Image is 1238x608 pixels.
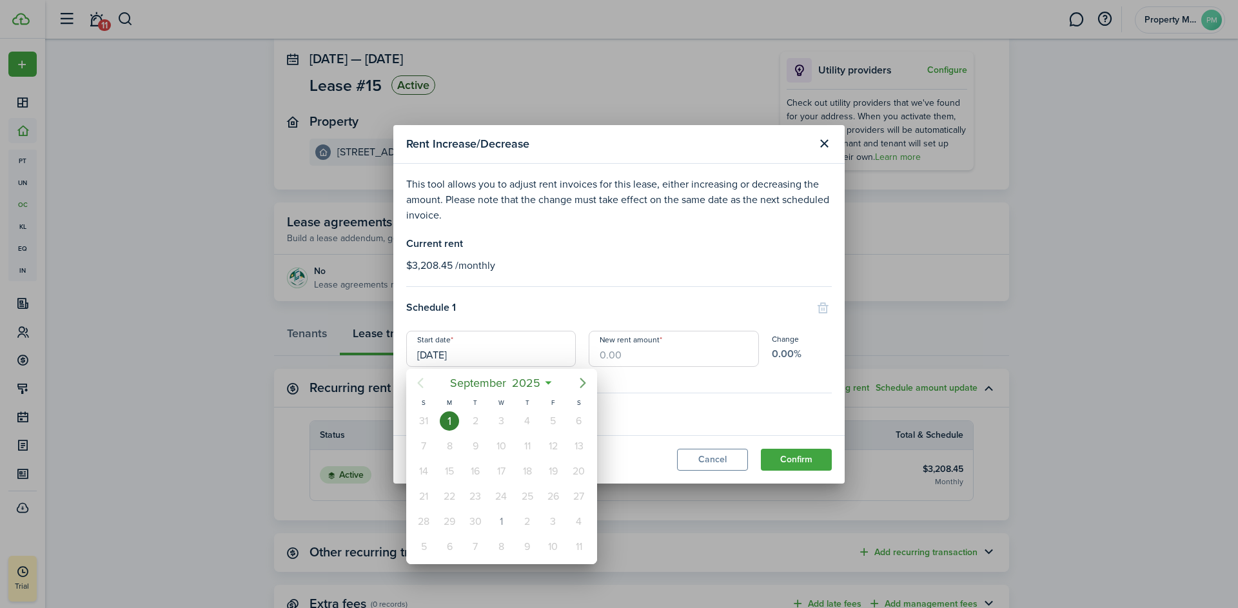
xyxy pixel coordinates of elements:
[466,487,485,506] div: Today, Tuesday, September 23, 2025
[447,371,509,395] span: September
[509,371,543,395] span: 2025
[566,397,592,408] div: S
[414,462,433,481] div: Sunday, September 14, 2025
[544,411,563,431] div: Friday, September 5, 2025
[544,462,563,481] div: Friday, September 19, 2025
[544,436,563,456] div: Friday, September 12, 2025
[442,371,548,395] mbsc-button: September2025
[440,512,459,531] div: Monday, September 29, 2025
[518,462,537,481] div: Thursday, September 18, 2025
[544,487,563,506] div: Friday, September 26, 2025
[440,436,459,456] div: Monday, September 8, 2025
[491,512,511,531] div: Wednesday, October 1, 2025
[544,512,563,531] div: Friday, October 3, 2025
[491,436,511,456] div: Wednesday, September 10, 2025
[440,411,459,431] div: Monday, September 1, 2025
[414,512,433,531] div: Sunday, September 28, 2025
[462,397,488,408] div: T
[466,537,485,556] div: Tuesday, October 7, 2025
[544,537,563,556] div: Friday, October 10, 2025
[518,512,537,531] div: Thursday, October 2, 2025
[569,411,589,431] div: Saturday, September 6, 2025
[437,397,462,408] div: M
[440,487,459,506] div: Monday, September 22, 2025
[515,397,540,408] div: T
[466,512,485,531] div: Tuesday, September 30, 2025
[466,411,485,431] div: Tuesday, September 2, 2025
[518,411,537,431] div: Thursday, September 4, 2025
[570,370,596,396] mbsc-button: Next page
[569,462,589,481] div: Saturday, September 20, 2025
[569,537,589,556] div: Saturday, October 11, 2025
[408,370,433,396] mbsc-button: Previous page
[414,537,433,556] div: Sunday, October 5, 2025
[491,462,511,481] div: Wednesday, September 17, 2025
[414,487,433,506] div: Sunday, September 21, 2025
[540,397,566,408] div: F
[518,537,537,556] div: Thursday, October 9, 2025
[488,397,514,408] div: W
[491,411,511,431] div: Wednesday, September 3, 2025
[491,487,511,506] div: Wednesday, September 24, 2025
[466,462,485,481] div: Tuesday, September 16, 2025
[518,436,537,456] div: Thursday, September 11, 2025
[414,436,433,456] div: Sunday, September 7, 2025
[466,436,485,456] div: Tuesday, September 9, 2025
[569,436,589,456] div: Saturday, September 13, 2025
[491,537,511,556] div: Wednesday, October 8, 2025
[518,487,537,506] div: Thursday, September 25, 2025
[411,397,437,408] div: S
[440,537,459,556] div: Monday, October 6, 2025
[569,487,589,506] div: Saturday, September 27, 2025
[440,462,459,481] div: Monday, September 15, 2025
[569,512,589,531] div: Saturday, October 4, 2025
[414,411,433,431] div: Sunday, August 31, 2025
